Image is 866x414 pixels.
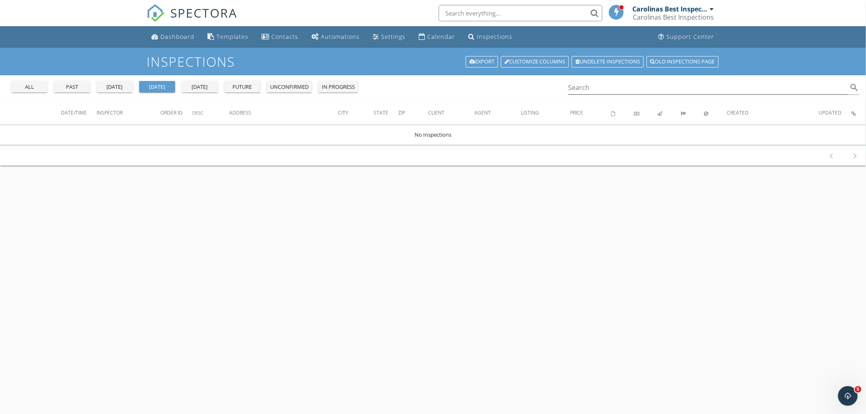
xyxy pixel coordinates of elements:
[338,109,349,116] span: City
[611,101,634,124] th: Agreements signed: Not sorted.
[224,81,260,92] button: future
[571,109,584,116] span: Price
[258,29,302,45] a: Contacts
[658,101,681,124] th: Published: Not sorted.
[142,83,172,91] div: [DATE]
[634,101,658,124] th: Paid: Not sorted.
[61,101,97,124] th: Date/Time: Not sorted.
[230,109,252,116] span: Address
[374,109,388,116] span: State
[466,56,498,67] a: Export
[148,29,198,45] a: Dashboard
[398,101,428,124] th: Zip: Not sorted.
[727,101,819,124] th: Created: Not sorted.
[216,33,248,40] div: Templates
[521,109,539,116] span: Listing
[501,56,569,67] a: Customize Columns
[15,83,44,91] div: all
[160,101,192,124] th: Order ID: Not sorted.
[855,386,861,393] span: 5
[465,29,516,45] a: Inspections
[230,101,338,124] th: Address: Not sorted.
[572,56,644,67] a: Undelete inspections
[338,101,374,124] th: City: Not sorted.
[647,56,719,67] a: Old inspections page
[428,101,475,124] th: Client: Not sorted.
[147,11,237,28] a: SPECTORA
[308,29,363,45] a: Automations (Basic)
[61,109,87,116] span: Date/Time
[97,109,123,116] span: Inspector
[475,101,521,124] th: Agent: Not sorted.
[318,81,358,92] button: in progress
[852,101,866,124] th: Inspection Details: Not sorted.
[632,5,708,13] div: Carolinas Best Inspections
[97,81,133,92] button: [DATE]
[398,109,405,116] span: Zip
[192,101,229,124] th: Desc: Not sorted.
[267,81,312,92] button: unconfirmed
[477,33,512,40] div: Inspections
[568,81,848,94] input: Search
[681,101,704,124] th: Submitted: Not sorted.
[838,386,858,406] iframe: Intercom live chat
[571,101,611,124] th: Price: Not sorted.
[819,109,842,116] span: Updated
[270,83,309,91] div: unconfirmed
[170,4,237,21] span: SPECTORA
[633,13,714,21] div: Carolinas Best Inspections
[321,33,360,40] div: Automations
[370,29,409,45] a: Settings
[160,33,194,40] div: Dashboard
[415,29,458,45] a: Calendar
[57,83,87,91] div: past
[439,5,602,21] input: Search everything...
[97,101,160,124] th: Inspector: Not sorted.
[521,101,571,124] th: Listing: Not sorted.
[147,4,165,22] img: The Best Home Inspection Software - Spectora
[374,101,398,124] th: State: Not sorted.
[704,101,727,124] th: Canceled: Not sorted.
[322,83,355,91] div: in progress
[147,54,719,69] h1: Inspections
[819,101,852,124] th: Updated: Not sorted.
[192,110,203,116] span: Desc
[381,33,406,40] div: Settings
[182,81,218,92] button: [DATE]
[54,81,90,92] button: past
[667,33,715,40] div: Support Center
[139,81,175,92] button: [DATE]
[727,109,749,116] span: Created
[185,83,214,91] div: [DATE]
[160,109,183,116] span: Order ID
[100,83,129,91] div: [DATE]
[271,33,298,40] div: Contacts
[204,29,252,45] a: Templates
[11,81,47,92] button: all
[655,29,718,45] a: Support Center
[428,109,444,116] span: Client
[475,109,491,116] span: Agent
[850,83,859,92] i: search
[228,83,257,91] div: future
[427,33,455,40] div: Calendar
